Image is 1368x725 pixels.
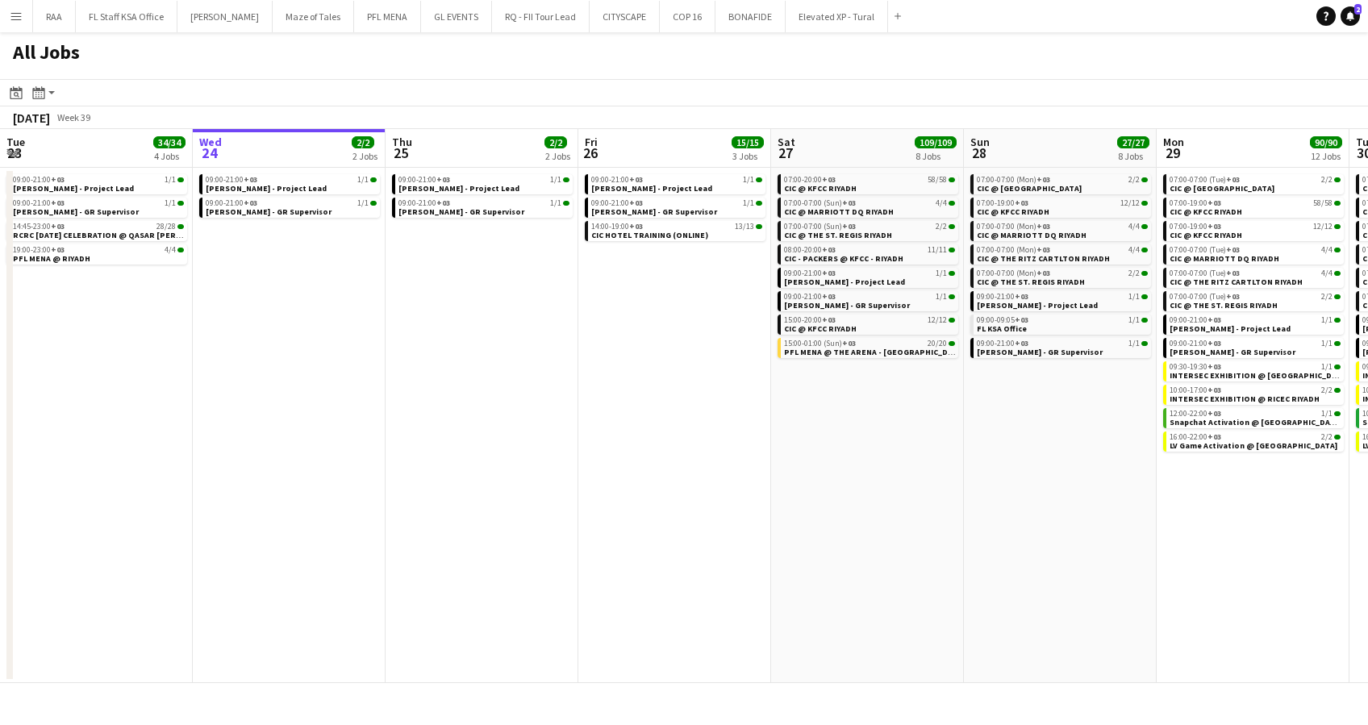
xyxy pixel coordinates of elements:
span: +03 [244,198,257,208]
span: +03 [1207,315,1221,325]
span: +03 [1226,268,1240,278]
span: +03 [1207,198,1221,208]
span: 07:00-07:00 (Tue) [1170,246,1240,254]
span: Aysel Ahmadova - Project Lead [13,183,134,194]
span: 08:00-20:00 [784,246,836,254]
div: 07:00-19:00+0312/12CIC @ KFCC RIYADH [1163,221,1344,244]
span: 09:00-21:00 [784,269,836,277]
span: 2/2 [949,224,955,229]
div: 15:00-20:00+0312/12CIC @ KFCC RIYADH [778,315,958,338]
a: 07:00-07:00 (Mon)+032/2CIC @ [GEOGRAPHIC_DATA] [977,174,1148,193]
span: 4/4 [1321,269,1333,277]
span: INTERSEC EXHIBITION @ RICEC RIYADH [1170,394,1320,404]
span: 1/1 [1321,340,1333,348]
span: +03 [1207,431,1221,442]
span: Aysel Ahmadova - Project Lead [784,277,905,287]
span: +03 [1207,361,1221,372]
span: +03 [436,174,450,185]
span: 1/1 [756,201,762,206]
div: 07:00-19:00+0358/58CIC @ KFCC RIYADH [1163,198,1344,221]
span: CIC @ MARRIOTT DQ RIYADH [784,206,894,217]
span: 07:00-19:00 [977,199,1028,207]
div: 07:00-07:00 (Tue)+034/4CIC @ THE RITZ CARTLTON RIYADH [1163,268,1344,291]
span: +03 [822,174,836,185]
span: 1/1 [177,201,184,206]
span: +03 [842,221,856,231]
span: 1/1 [1128,340,1140,348]
span: +03 [822,315,836,325]
span: 15:00-01:00 (Sun) [784,340,856,348]
span: 15:00-20:00 [784,316,836,324]
span: 2/2 [1321,433,1333,441]
span: +03 [1036,221,1050,231]
span: CIC @ KFCC RIYADH [784,323,857,334]
a: 07:00-20:00+0358/58CIC @ KFCC RIYADH [784,174,955,193]
a: 12:00-22:00+031/1Snapchat Activation @ [GEOGRAPHIC_DATA] [1170,408,1341,427]
span: 58/58 [949,177,955,182]
span: +03 [436,198,450,208]
span: 1/1 [743,176,754,184]
span: 14:45-23:00 [13,223,65,231]
div: 07:00-07:00 (Mon)+034/4CIC @ THE RITZ CARTLTON RIYADH [970,244,1151,268]
a: 09:30-19:30+031/1INTERSEC EXHIBITION @ [GEOGRAPHIC_DATA] [1170,361,1341,380]
span: 11/11 [928,246,947,254]
span: CIC @ MARRIOTT DQ RIYADH [977,230,1086,240]
span: Thu [392,135,412,149]
span: 12/12 [1141,201,1148,206]
button: PFL MENA [354,1,421,32]
a: 09:00-21:00+031/1[PERSON_NAME] - GR Supervisor [784,291,955,310]
span: CIC @ THE ST. REGIS RIYADH [977,277,1085,287]
span: 09:00-21:00 [398,176,450,184]
span: 07:00-07:00 (Tue) [1170,293,1240,301]
a: 15:00-01:00 (Sun)+0320/20PFL MENA @ THE ARENA - [GEOGRAPHIC_DATA] [784,338,955,356]
div: 09:00-21:00+031/1[PERSON_NAME] - Project Lead [1163,315,1344,338]
button: BONAFIDE [715,1,786,32]
div: 09:00-21:00+031/1[PERSON_NAME] - GR Supervisor [6,198,187,221]
a: 08:00-20:00+0311/11CIC - PACKERS @ KFCC - RIYADH [784,244,955,263]
span: CIC - PACKERS @ KFCC - RIYADH [784,253,903,264]
span: 2/2 [1128,269,1140,277]
span: 07:00-07:00 (Mon) [977,176,1050,184]
span: +03 [51,244,65,255]
span: 2/2 [1321,293,1333,301]
span: 4/4 [1128,223,1140,231]
span: 09:00-21:00 [591,199,643,207]
span: 12/12 [1313,223,1333,231]
span: +03 [1015,291,1028,302]
div: 19:00-23:00+034/4PFL MENA @ RIYADH [6,244,187,268]
span: 23 [4,144,25,162]
span: CIC @ KFCC RIYADH [784,183,857,194]
span: 12/12 [928,316,947,324]
span: +03 [1036,268,1050,278]
span: 4/4 [177,248,184,252]
span: +03 [1015,198,1028,208]
span: 2/2 [1128,176,1140,184]
span: 07:00-07:00 (Sun) [784,199,856,207]
button: CITYSCAPE [590,1,660,32]
span: Aysel Ahmadova - Project Lead [977,300,1098,310]
a: 07:00-07:00 (Mon)+034/4CIC @ MARRIOTT DQ RIYADH [977,221,1148,240]
a: 2 [1341,6,1360,26]
span: Aysel Ahmadova - Project Lead [1170,323,1291,334]
a: 09:00-21:00+031/1[PERSON_NAME] - Project Lead [591,174,762,193]
span: CIC @ MARRIOTT DQ RIYADH [1170,253,1279,264]
a: 14:00-19:00+0313/13CIC HOTEL TRAINING (ONLINE) [591,221,762,240]
span: 07:00-07:00 (Mon) [977,223,1050,231]
a: 09:00-21:00+031/1[PERSON_NAME] - GR Supervisor [398,198,569,216]
span: Youssef Khiari - GR Supervisor [784,300,910,310]
a: 19:00-23:00+034/4PFL MENA @ RIYADH [13,244,184,263]
span: 09:00-21:00 [398,199,450,207]
span: 4/4 [936,199,947,207]
a: 09:00-21:00+031/1[PERSON_NAME] - Project Lead [977,291,1148,310]
a: 09:00-21:00+031/1[PERSON_NAME] - Project Lead [13,174,184,193]
span: CIC @ KFCC RIYADH [1170,230,1242,240]
span: 1/1 [165,199,176,207]
button: GL EVENTS [421,1,492,32]
a: 09:00-21:00+031/1[PERSON_NAME] - GR Supervisor [13,198,184,216]
div: 07:00-07:00 (Sun)+032/2CIC @ THE ST. REGIS RIYADH [778,221,958,244]
span: 2/2 [1321,386,1333,394]
span: Youssef Khiari - GR Supervisor [398,206,524,217]
span: Snapchat Activation @ Riyadh [1170,417,1342,427]
div: 14:45-23:00+0328/28RCRC [DATE] CELEBRATION @ QASAR [PERSON_NAME] - [GEOGRAPHIC_DATA] [6,221,187,244]
a: 07:00-07:00 (Tue)+032/2CIC @ THE ST. REGIS RIYADH [1170,291,1341,310]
